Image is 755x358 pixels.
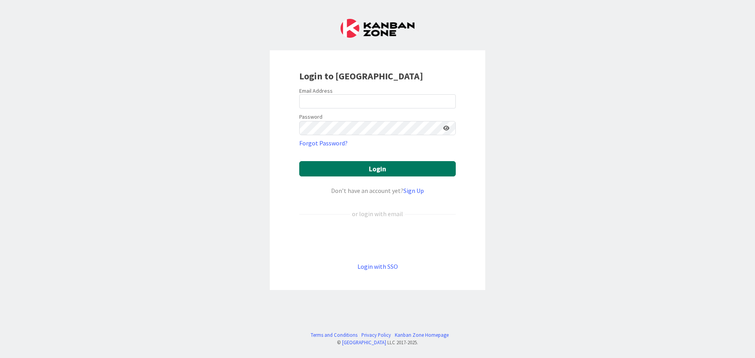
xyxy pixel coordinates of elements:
iframe: Sign in with Google Button [295,231,460,249]
a: Privacy Policy [361,331,391,339]
label: Password [299,113,322,121]
div: © LLC 2017- 2025 . [307,339,449,346]
a: Kanban Zone Homepage [395,331,449,339]
a: Terms and Conditions [311,331,357,339]
button: Login [299,161,456,176]
label: Email Address [299,87,333,94]
div: or login with email [350,209,405,218]
a: Sign Up [403,187,424,195]
div: Don’t have an account yet? [299,186,456,195]
a: Forgot Password? [299,138,348,148]
a: Login with SSO [357,263,398,270]
a: [GEOGRAPHIC_DATA] [342,339,386,345]
b: Login to [GEOGRAPHIC_DATA] [299,70,423,82]
img: Kanban Zone [341,19,414,38]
